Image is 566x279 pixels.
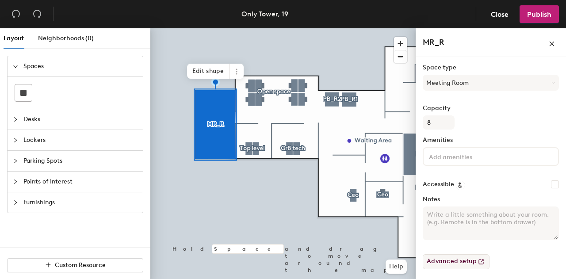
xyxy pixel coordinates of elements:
[13,117,18,122] span: collapsed
[4,34,24,42] span: Layout
[23,56,138,76] span: Spaces
[527,10,551,19] span: Publish
[23,151,138,171] span: Parking Spots
[7,258,143,272] button: Custom Resource
[386,260,407,274] button: Help
[427,151,507,161] input: Add amenities
[423,105,559,112] label: Capacity
[549,41,555,47] span: close
[28,5,46,23] button: Redo (⌘ + ⇧ + Z)
[423,254,490,269] button: Advanced setup
[23,130,138,150] span: Lockers
[13,200,18,205] span: collapsed
[55,261,106,269] span: Custom Resource
[491,10,509,19] span: Close
[23,172,138,192] span: Points of Interest
[423,181,454,188] label: Accessible
[13,179,18,184] span: collapsed
[23,109,138,130] span: Desks
[13,64,18,69] span: expanded
[423,64,559,71] label: Space type
[483,5,516,23] button: Close
[241,8,288,19] div: Only Tower, 19
[423,75,559,91] button: Meeting Room
[23,192,138,213] span: Furnishings
[7,5,25,23] button: Undo (⌘ + Z)
[38,34,94,42] span: Neighborhoods (0)
[13,158,18,164] span: collapsed
[187,64,229,79] span: Edit shape
[423,196,559,203] label: Notes
[13,138,18,143] span: collapsed
[423,137,559,144] label: Amenities
[423,37,444,48] h4: MR_R
[11,9,20,18] span: undo
[520,5,559,23] button: Publish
